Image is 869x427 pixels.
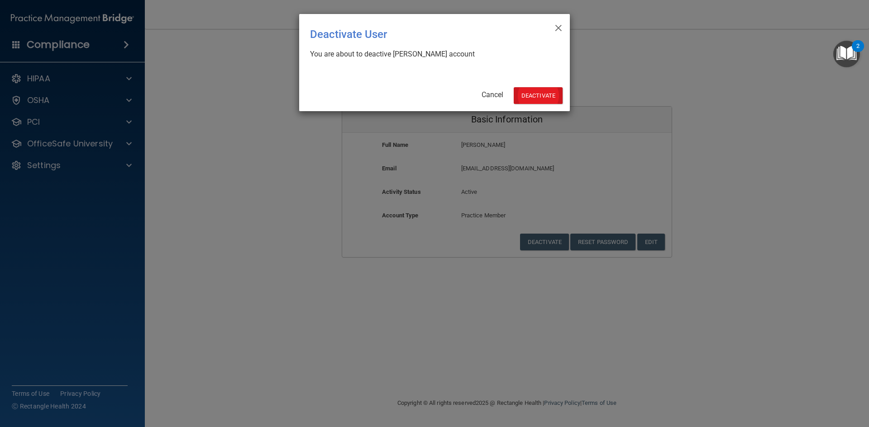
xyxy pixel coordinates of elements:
a: Cancel [482,90,503,99]
button: Deactivate [514,87,563,104]
div: Deactivate User [310,21,522,47]
iframe: Drift Widget Chat Controller [712,363,858,399]
span: × [554,18,563,36]
div: You are about to deactive [PERSON_NAME] account [310,49,552,59]
div: 2 [856,46,859,58]
button: Open Resource Center, 2 new notifications [833,41,860,67]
